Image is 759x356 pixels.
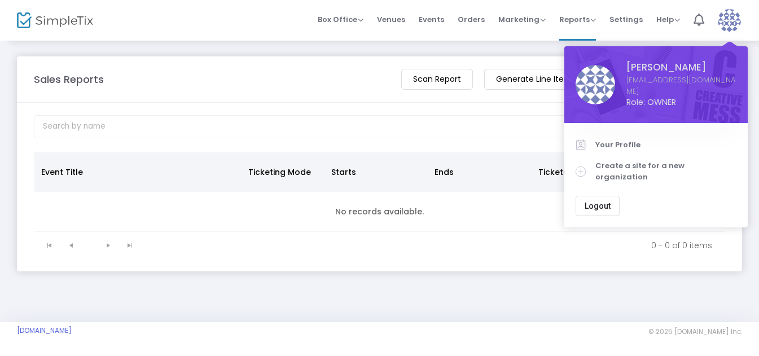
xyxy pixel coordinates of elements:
[401,69,473,90] m-button: Scan Report
[648,327,742,336] span: © 2025 [DOMAIN_NAME] Inc.
[532,152,615,192] th: Tickets Sold
[34,72,104,87] m-panel-title: Sales Reports
[626,74,736,96] a: [EMAIL_ADDRESS][DOMAIN_NAME]
[34,152,242,192] th: Event Title
[576,155,736,187] a: Create a site for a new organization
[595,139,736,151] span: Your Profile
[484,69,612,90] m-button: Generate Line Item Report
[559,14,596,25] span: Reports
[324,152,428,192] th: Starts
[595,160,736,182] span: Create a site for a new organization
[318,14,363,25] span: Box Office
[626,60,736,74] span: [PERSON_NAME]
[585,201,611,210] span: Logout
[148,240,712,251] kendo-pager-info: 0 - 0 of 0 items
[428,152,531,192] th: Ends
[242,152,324,192] th: Ticketing Mode
[458,5,485,34] span: Orders
[576,134,736,156] a: Your Profile
[377,5,405,34] span: Venues
[609,5,643,34] span: Settings
[34,152,725,232] div: Data table
[576,196,620,216] button: Logout
[34,192,725,232] td: No records available.
[656,14,680,25] span: Help
[498,14,546,25] span: Marketing
[419,5,444,34] span: Events
[626,96,736,108] span: Role: OWNER
[17,326,72,335] a: [DOMAIN_NAME]
[34,115,573,138] input: Search by name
